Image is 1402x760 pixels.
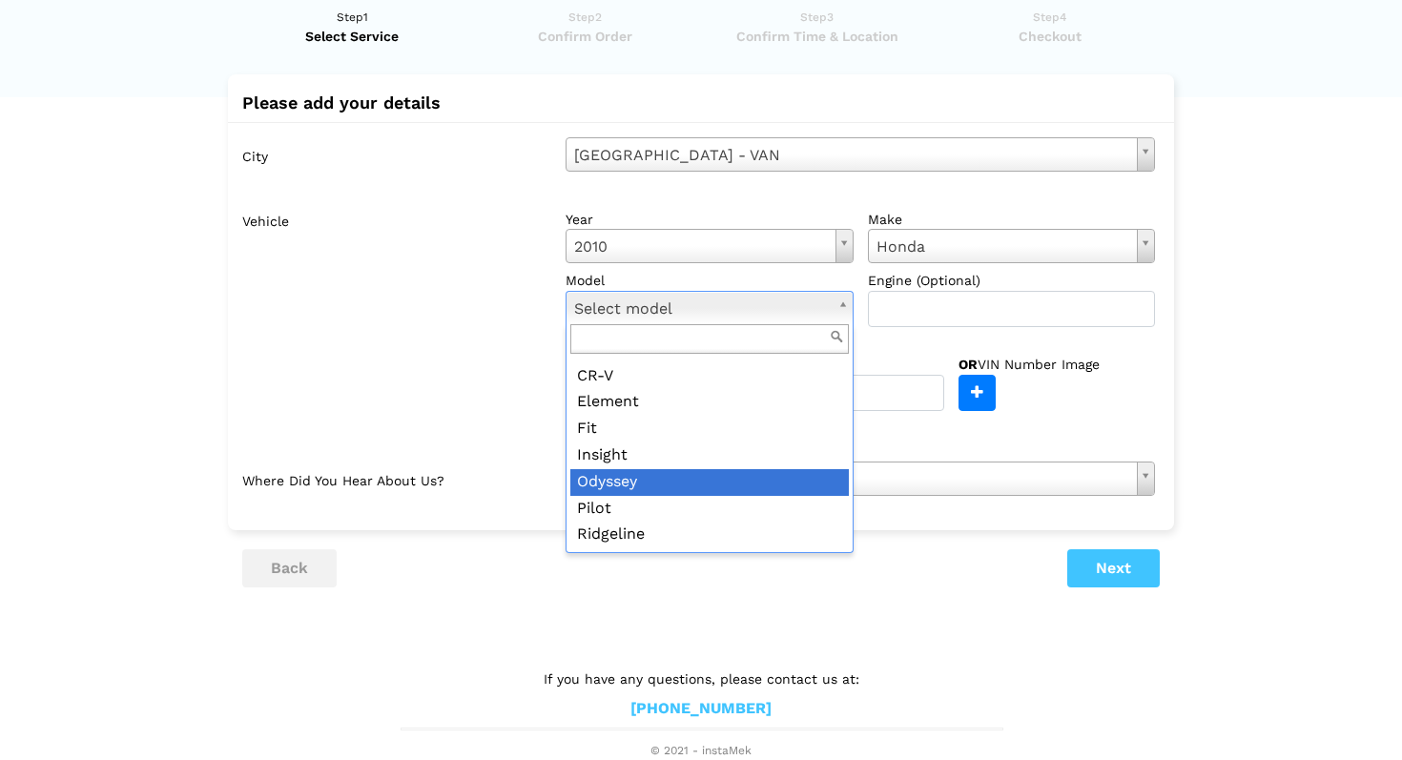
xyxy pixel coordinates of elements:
div: Fit [570,416,849,442]
div: Ridgeline [570,522,849,548]
div: Insight [570,442,849,469]
div: Odyssey [570,469,849,496]
div: Pilot [570,496,849,523]
div: Element [570,389,849,416]
div: CR-V [570,363,849,390]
